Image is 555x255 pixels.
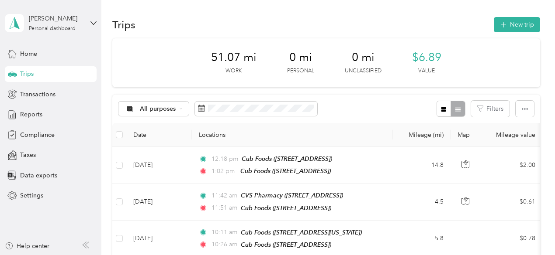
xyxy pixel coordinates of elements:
[212,240,237,249] span: 10:26 am
[29,26,76,31] div: Personal dashboard
[126,123,192,147] th: Date
[112,20,135,29] h1: Trips
[192,123,393,147] th: Locations
[393,147,451,184] td: 14.8
[212,191,237,201] span: 11:42 am
[20,171,57,180] span: Data exports
[212,154,238,164] span: 12:18 pm
[481,123,542,147] th: Mileage value
[287,67,314,75] p: Personal
[345,67,382,75] p: Unclassified
[20,130,55,139] span: Compliance
[289,51,312,65] span: 0 mi
[412,51,441,65] span: $6.89
[352,51,375,65] span: 0 mi
[20,49,37,58] span: Home
[240,167,331,174] span: Cub Foods ([STREET_ADDRESS])
[241,204,331,211] span: Cub Foods ([STREET_ADDRESS])
[126,147,192,184] td: [DATE]
[211,51,257,65] span: 51.07 mi
[20,69,34,78] span: Trips
[494,17,540,32] button: New trip
[212,203,237,213] span: 11:51 am
[481,184,542,220] td: $0.61
[225,67,242,75] p: Work
[20,150,36,160] span: Taxes
[471,101,510,117] button: Filters
[212,167,236,176] span: 1:02 pm
[393,184,451,220] td: 4.5
[481,147,542,184] td: $2.00
[126,184,192,220] td: [DATE]
[20,90,55,99] span: Transactions
[5,241,49,251] button: Help center
[140,106,176,112] span: All purposes
[212,228,237,237] span: 10:11 am
[20,191,43,200] span: Settings
[20,110,42,119] span: Reports
[418,67,435,75] p: Value
[241,241,331,248] span: Cub Foods ([STREET_ADDRESS])
[451,123,481,147] th: Map
[506,206,555,255] iframe: Everlance-gr Chat Button Frame
[393,123,451,147] th: Mileage (mi)
[241,192,343,199] span: CVS Pharmacy ([STREET_ADDRESS])
[242,155,332,162] span: Cub Foods ([STREET_ADDRESS])
[29,14,83,23] div: [PERSON_NAME]
[241,229,362,236] span: Cub Foods ([STREET_ADDRESS][US_STATE])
